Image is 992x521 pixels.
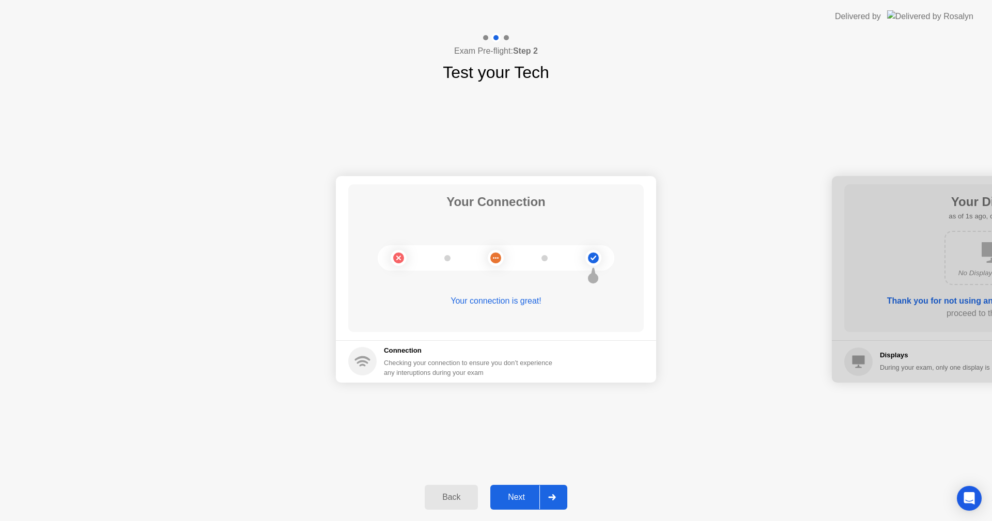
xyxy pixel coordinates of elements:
[513,46,538,55] b: Step 2
[428,493,475,502] div: Back
[957,486,982,511] div: Open Intercom Messenger
[835,10,881,23] div: Delivered by
[446,193,546,211] h1: Your Connection
[425,485,478,510] button: Back
[348,295,644,307] div: Your connection is great!
[887,10,973,22] img: Delivered by Rosalyn
[493,493,539,502] div: Next
[490,485,567,510] button: Next
[454,45,538,57] h4: Exam Pre-flight:
[443,60,549,85] h1: Test your Tech
[384,345,559,356] h5: Connection
[384,358,559,377] div: Checking your connection to ensure you don’t experience any interuptions during your exam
